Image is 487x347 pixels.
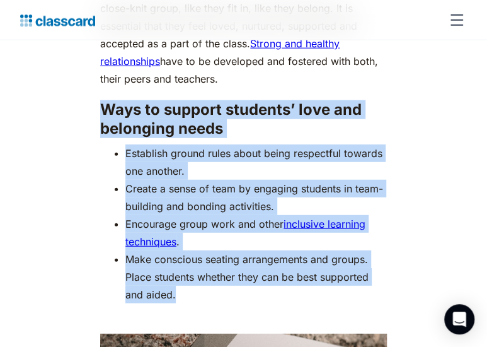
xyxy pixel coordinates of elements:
[125,144,387,180] li: Establish ground rules about being respectful towards one another.
[125,215,387,250] li: Encourage group work and other .
[20,11,95,29] a: home
[442,5,467,35] div: menu
[125,180,387,215] li: Create a sense of team by engaging students in team-building and bonding activities.
[100,310,387,327] p: ‍
[125,250,387,303] li: Make conscious seating arrangements and groups. Place students whether they can be best supported...
[100,100,387,138] h3: Ways to support students’ love and belonging needs
[444,304,474,334] div: Open Intercom Messenger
